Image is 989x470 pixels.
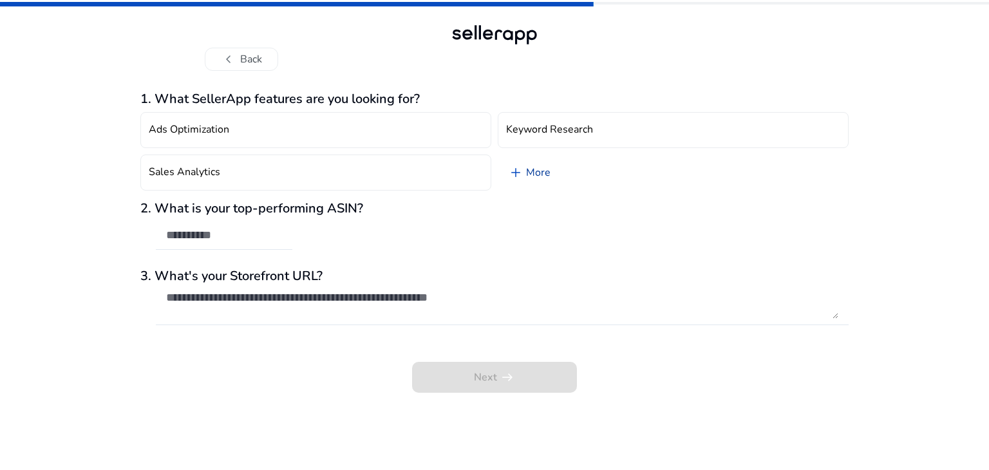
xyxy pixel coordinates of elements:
h4: Keyword Research [506,124,593,136]
button: Keyword Research [498,112,849,148]
button: chevron_leftBack [205,48,278,71]
h3: 3. What's your Storefront URL? [140,268,849,284]
h3: 2. What is your top-performing ASIN? [140,201,849,216]
h3: 1. What SellerApp features are you looking for? [140,91,849,107]
span: chevron_left [221,52,236,67]
button: Sales Analytics [140,155,491,191]
h4: Ads Optimization [149,124,229,136]
h4: Sales Analytics [149,166,220,178]
span: add [508,165,523,180]
button: Ads Optimization [140,112,491,148]
a: More [498,155,561,191]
